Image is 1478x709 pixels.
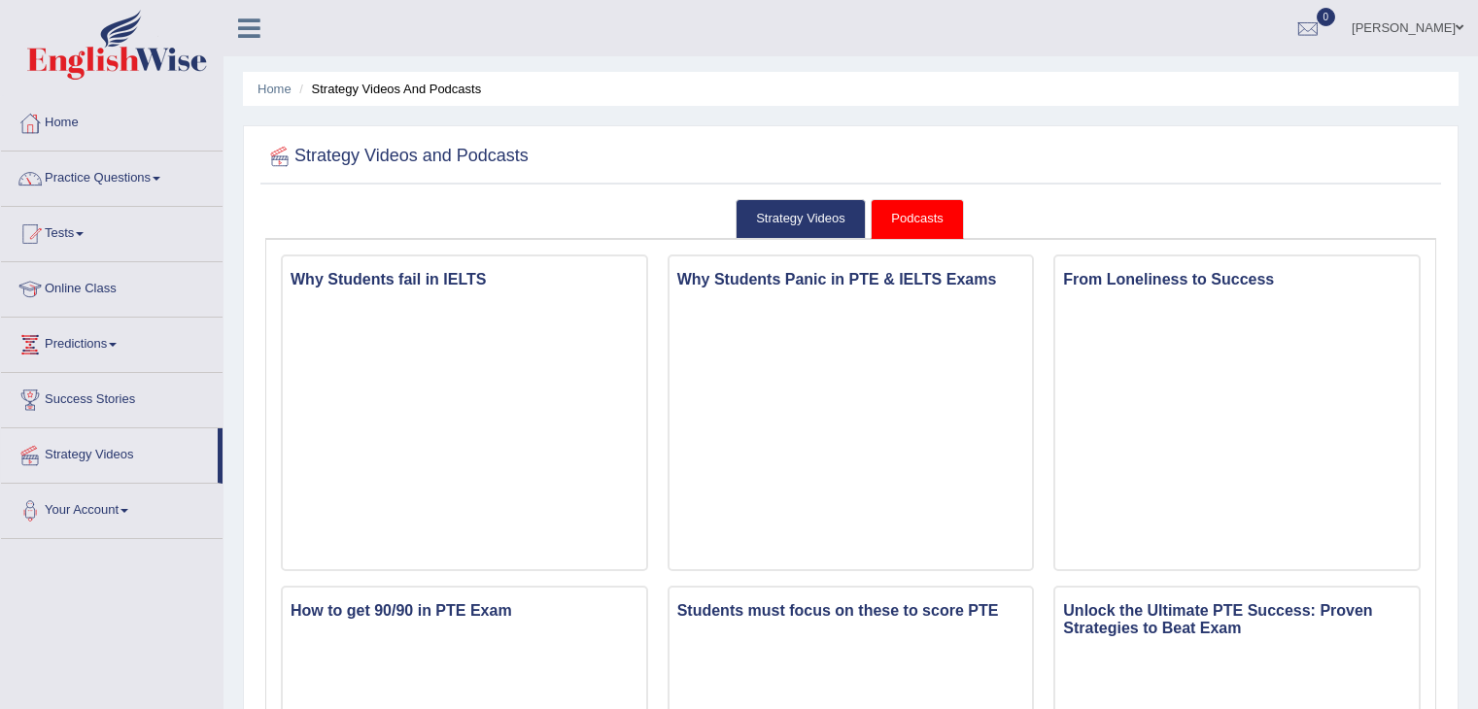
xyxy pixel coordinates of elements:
a: Podcasts [871,199,963,239]
a: Strategy Videos [736,199,866,239]
h3: Students must focus on these to score PTE [670,597,1033,625]
h3: Why Students Panic in PTE & IELTS Exams [670,266,1033,293]
a: Success Stories [1,373,223,422]
a: Predictions [1,318,223,366]
h3: Unlock the Ultimate PTE Success: Proven Strategies to Beat Exam [1055,597,1419,641]
a: Home [258,82,292,96]
a: Home [1,96,223,145]
span: 0 [1317,8,1336,26]
a: Online Class [1,262,223,311]
h3: Why Students fail in IELTS [283,266,646,293]
li: Strategy Videos and Podcasts [294,80,481,98]
h2: Strategy Videos and Podcasts [265,142,529,171]
a: Practice Questions [1,152,223,200]
a: Tests [1,207,223,255]
a: Strategy Videos [1,428,218,477]
a: Your Account [1,484,223,532]
h3: From Loneliness to Success [1055,266,1419,293]
h3: How to get 90/90 in PTE Exam [283,597,646,625]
